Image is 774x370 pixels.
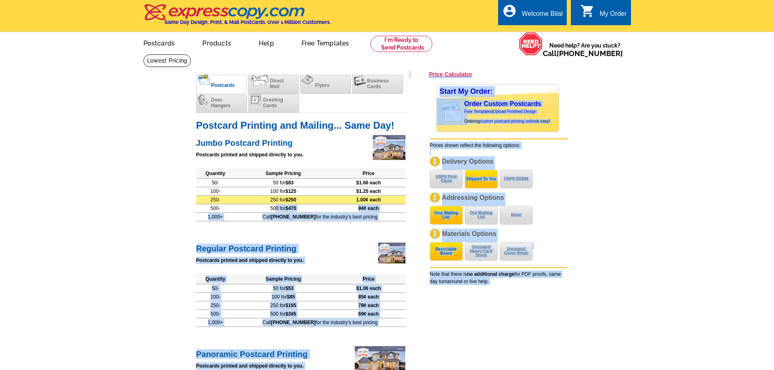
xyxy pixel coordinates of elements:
[250,75,269,86] img: directmail.png
[439,98,468,125] img: post card showing stamp and address area
[356,286,381,291] span: $1.06 each
[285,206,296,211] span: $470
[196,169,235,179] th: Quantity
[235,309,332,318] td: 500 for
[270,78,284,89] span: Direct Mail
[430,206,463,225] button: Your Mailing List
[580,4,595,18] i: shopping_cart
[196,121,405,130] h1: Postcard Printing and Mailing... Same Day!
[196,212,235,221] td: 1,000+
[285,180,293,186] span: $83
[430,143,520,148] span: Prices shown reflect the following options:
[271,320,316,325] b: [PHONE_NUMBER]
[356,180,381,186] span: $1.66 each
[356,197,381,203] span: 1.00¢ each
[196,136,405,148] h2: Jumbo Postcard Printing
[430,170,463,188] button: USPS First Class
[493,109,536,114] a: Upload Finished Design
[143,10,331,25] a: Same Day Design, Print, & Mail Postcards. Over 1 Million Customers.
[358,311,379,317] span: 69¢ each
[557,49,623,58] a: [PHONE_NUMBER]
[332,169,405,179] th: Price
[430,267,568,285] div: Note that there is for PDF proofs, same day turnaround or live help.
[189,33,244,52] a: Products
[500,242,533,261] button: Uncoated Cover Stock
[285,311,296,317] span: $345
[437,98,443,125] img: background image for postcard
[198,95,210,105] img: doorhangers.png
[196,152,304,158] strong: Postcards printed and shipped directly to you.
[543,49,623,58] span: Call
[235,292,332,301] td: 100 for
[196,187,235,195] td: 100-
[196,274,235,284] th: Quantity
[196,292,235,301] td: 100-
[430,242,463,261] button: Recyclable Board
[130,33,188,52] a: Postcards
[500,170,533,188] button: USPS EDDM
[196,195,235,204] td: 250-
[285,188,296,194] span: $125
[165,19,331,25] h4: Same Day Design, Print, & Mail Postcards. Over 1 Million Customers.
[315,82,330,88] span: Flyers
[196,242,405,253] h2: Regular Postcard Printing
[430,156,440,167] div: 1
[235,318,405,327] td: Call for the industry's best pricing
[437,85,559,98] div: Start My Order:
[288,33,362,52] a: Free Templates
[235,195,332,204] td: 250 for
[196,301,235,309] td: 250-
[442,194,504,201] span: Addressing Options
[235,301,332,309] td: 250 for
[358,294,379,300] span: 85¢ each
[442,230,496,237] span: Materials Options
[464,109,492,114] a: Free Templates
[442,158,494,165] span: Delivery Options
[464,100,541,107] a: Order Custom Postcards
[464,109,550,123] span: | Ordering is easy!
[235,284,332,292] td: 50 for
[465,170,498,188] button: Shipped To You
[519,32,543,56] img: help
[271,214,316,220] b: [PHONE_NUMBER]
[543,41,627,58] span: Need help? Are you stuck?
[235,187,332,195] td: 100 for
[196,309,235,318] td: 500-
[235,274,332,284] th: Sample Pricing
[196,204,235,212] td: 500-
[430,193,440,203] div: 2
[522,10,563,22] div: Welcome Bilal
[580,9,627,19] a: shopping_cart My Order
[356,188,381,194] span: $1.25 each
[480,119,536,123] a: custom postcard printing online
[198,74,210,84] img: postcards_c.png
[246,33,287,52] a: Help
[600,10,627,22] div: My Order
[367,78,389,89] span: Business Cards
[196,178,235,187] td: 50-
[196,284,235,292] td: 50-
[235,204,332,212] td: 500 for
[250,95,262,105] img: greetingcards.png
[287,294,295,300] span: $85
[196,257,304,263] strong: Postcards printed and shipped directly to you.
[502,4,517,18] i: account_circle
[196,363,304,369] strong: Postcards printed and shipped directly to you.
[500,206,533,225] button: None
[211,97,231,108] span: Door Hangers
[358,206,379,211] span: 94¢ each
[467,271,514,277] b: no additional charge
[211,82,235,88] span: Postcards
[235,178,332,187] td: 50 for
[429,71,473,78] a: Price Calculator
[430,229,440,239] div: 3
[285,286,293,291] span: $53
[196,318,235,327] td: 1,000+
[263,97,283,108] span: Greeting Cards
[285,197,296,203] span: $250
[354,76,366,86] img: businesscards.png
[235,169,332,179] th: Sample Pricing
[235,212,405,221] td: Call for the industry's best pricing
[196,347,405,359] h2: Panoramic Postcard Printing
